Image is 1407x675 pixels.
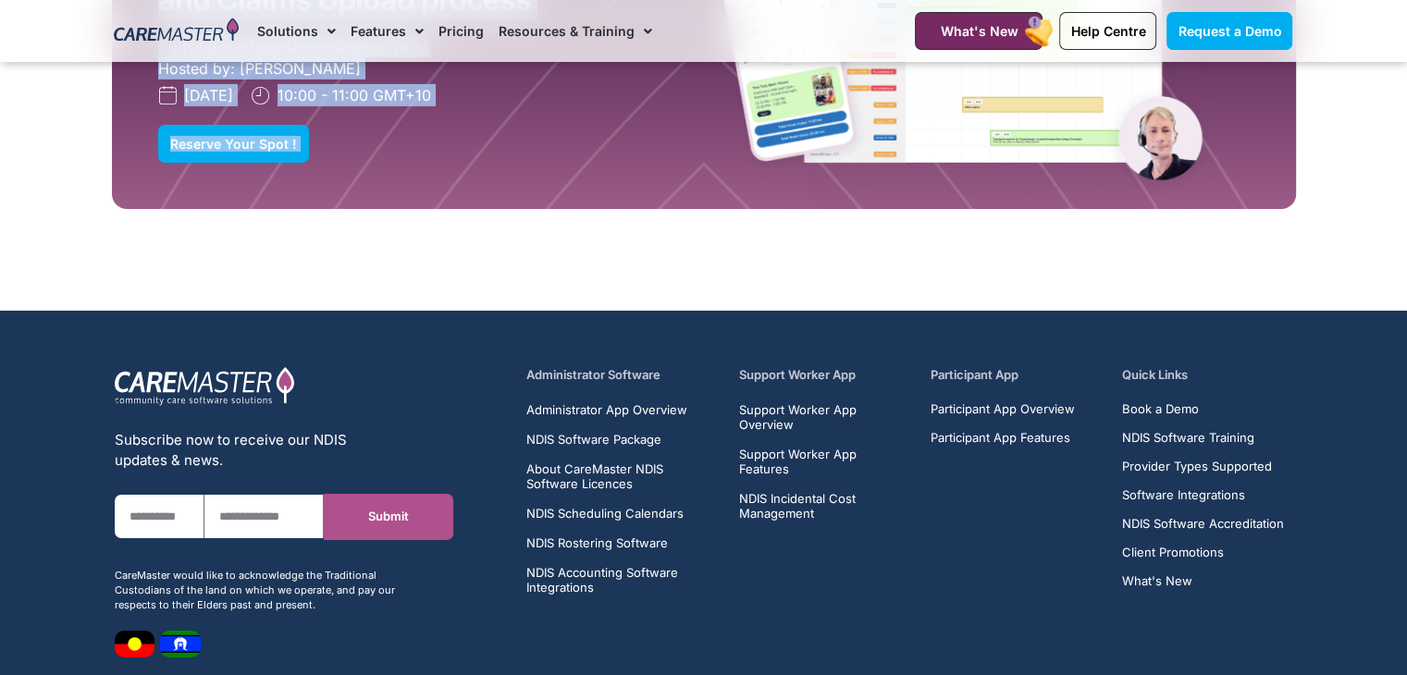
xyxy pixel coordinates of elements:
a: 10:00 - 11:00 GMT+10 [252,84,431,106]
a: Provider Types Supported [1122,460,1284,473]
span: NDIS Scheduling Calendars [526,506,684,521]
span: Software Integrations [1122,488,1245,502]
a: About CareMaster NDIS Software Licences [526,461,718,491]
a: Reserve Your Spot ! [158,125,309,163]
span: NDIS Software Package [526,432,661,447]
a: What's New [915,12,1043,50]
a: Software Integrations [1122,488,1284,502]
a: NDIS Software Accreditation [1122,517,1284,531]
span: Provider Types Supported [1122,460,1272,473]
span: Submit [368,509,409,523]
span: Participant App Features [931,431,1070,445]
span: What's New [940,23,1018,39]
a: NDIS Software Training [1122,431,1284,445]
h5: Quick Links [1122,366,1292,384]
a: NDIS Incidental Cost Management [739,491,909,521]
img: CareMaster Logo Part [115,366,295,407]
span: Administrator App Overview [526,402,687,417]
a: Participant App Features [931,431,1075,445]
span: NDIS Rostering Software [526,535,668,550]
a: Request a Demo [1166,12,1292,50]
a: Support Worker App Overview [739,402,909,432]
a: Book a Demo [1122,402,1284,416]
img: CareMaster Logo [114,18,239,45]
a: NDIS Accounting Software Integrations [526,565,718,595]
a: Support Worker App Features [739,447,909,476]
span: NDIS Software Training [1122,431,1254,445]
h5: Participant App [931,366,1101,384]
a: NDIS Rostering Software [526,535,718,550]
span: Book a Demo [1122,402,1199,416]
div: Subscribe now to receive our NDIS updates & news. [115,430,414,471]
a: Help Centre [1059,12,1156,50]
a: What's New [1122,574,1284,588]
span: Help Centre [1070,23,1145,39]
a: Administrator App Overview [526,402,718,417]
span: Client Promotions [1122,546,1224,559]
h5: Administrator Software [526,366,718,384]
button: Submit [324,494,453,540]
span: Request a Demo [1178,23,1281,39]
img: image 8 [160,631,201,657]
div: CareMaster would like to acknowledge the Traditional Custodians of the land on which we operate, ... [115,568,414,612]
a: [DATE] [158,84,233,106]
h5: Support Worker App [739,366,909,384]
span: What's New [1122,574,1192,588]
div: Hosted by: [PERSON_NAME] [158,57,704,80]
a: NDIS Software Package [526,432,718,447]
span: Reserve Your Spot ! [170,137,297,151]
a: Participant App Overview [931,402,1075,416]
img: image 7 [115,631,154,657]
a: Client Promotions [1122,546,1284,559]
a: NDIS Scheduling Calendars [526,506,718,521]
